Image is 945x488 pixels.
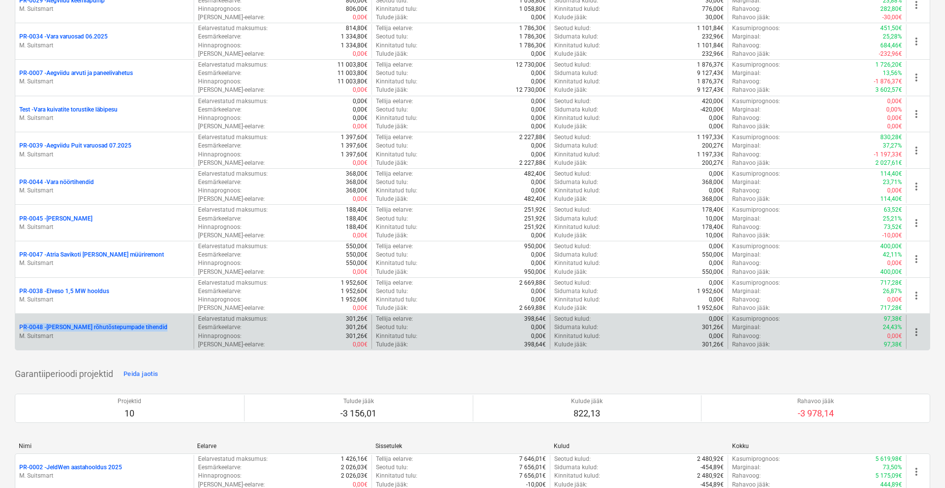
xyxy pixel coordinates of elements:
p: 1 397,60€ [341,142,368,150]
p: 188,40€ [346,215,368,223]
div: Peida jaotis [123,369,158,380]
p: Tellija eelarve : [376,61,413,69]
p: 0,00€ [709,242,724,251]
p: Tellija eelarve : [376,24,413,33]
p: 0,00€ [709,279,724,287]
p: Seotud kulud : [554,97,591,106]
p: 550,00€ [702,268,724,276]
p: 0,00€ [531,69,546,77]
p: 37,27% [883,142,902,150]
p: 368,00€ [702,195,724,203]
p: Rahavoo jääk : [732,268,770,276]
p: 251,92€ [524,206,546,214]
p: M. Suitsmart [19,296,190,304]
span: more_vert [910,181,922,192]
span: more_vert [910,145,922,156]
p: 1 397,60€ [341,150,368,159]
div: PR-0045 -[PERSON_NAME]M. Suitsmart [19,215,190,231]
p: Marginaal : [732,287,761,296]
p: Seotud kulud : [554,242,591,251]
p: Rahavoo jääk : [732,159,770,167]
p: PR-0038 - Elveso 1,5 MW hooldus [19,287,109,296]
p: 13,56% [883,69,902,77]
p: Kulude jääk : [554,268,587,276]
p: Eelarvestatud maksumus : [198,206,268,214]
p: 1 876,37€ [697,77,724,86]
p: 232,96€ [702,50,724,58]
p: [PERSON_NAME]-eelarve : [198,122,265,131]
p: 12 730,00€ [516,86,546,94]
p: Rahavoog : [732,77,761,86]
p: 550,00€ [346,251,368,259]
p: 0,00% [886,106,902,114]
p: 814,80€ [346,24,368,33]
p: Seotud kulud : [554,170,591,178]
p: 178,40€ [702,223,724,231]
p: Kasumiprognoos : [732,206,780,214]
p: [PERSON_NAME]-eelarve : [198,13,265,22]
button: Peida jaotis [121,366,161,382]
p: Kulude jääk : [554,231,587,240]
p: Kinnitatud kulud : [554,187,600,195]
p: Kinnitatud kulud : [554,259,600,267]
p: Eesmärkeelarve : [198,287,242,296]
p: 0,00€ [709,259,724,267]
span: more_vert [910,253,922,265]
div: PR-0039 -Aegviidu Puit varuosad 07.2025M. Suitsmart [19,142,190,158]
p: Kinnitatud tulu : [376,259,417,267]
p: 0,00€ [531,114,546,122]
p: M. Suitsmart [19,114,190,122]
p: 200,27€ [702,142,724,150]
p: Kinnitatud tulu : [376,77,417,86]
p: 0,00€ [709,122,724,131]
p: Hinnaprognoos : [198,223,242,231]
p: 400,00€ [880,242,902,251]
p: Hinnaprognoos : [198,5,242,13]
p: 368,00€ [702,178,724,187]
p: 717,28€ [880,279,902,287]
p: 482,40€ [524,195,546,203]
p: 1 334,80€ [341,41,368,50]
p: 0,00€ [531,259,546,267]
p: Eelarvestatud maksumus : [198,170,268,178]
p: Test - Vara kuivatite torustike läbipesu [19,106,118,114]
p: 25,28% [883,33,902,41]
p: Tellija eelarve : [376,133,413,142]
p: -1 876,37€ [874,77,902,86]
p: Tulude jääk : [376,159,408,167]
p: 3 602,57€ [875,86,902,94]
p: 830,28€ [880,133,902,142]
p: Seotud kulud : [554,24,591,33]
p: 10,00€ [705,215,724,223]
p: 482,40€ [524,170,546,178]
p: Marginaal : [732,251,761,259]
p: 400,00€ [880,268,902,276]
p: M. Suitsmart [19,77,190,86]
p: 451,50€ [880,24,902,33]
p: 0,00€ [531,142,546,150]
p: PR-0034 - Vara varuosad 06.2025 [19,33,108,41]
p: Tulude jääk : [376,13,408,22]
p: 0,00€ [531,50,546,58]
p: Kinnitatud tulu : [376,41,417,50]
p: Sidumata kulud : [554,287,598,296]
p: 0,00€ [531,231,546,240]
p: 10,00€ [705,231,724,240]
p: Sidumata kulud : [554,33,598,41]
p: 1 197,33€ [697,150,724,159]
p: M. Suitsmart [19,332,190,340]
p: 1 952,60€ [341,279,368,287]
p: Eesmärkeelarve : [198,69,242,77]
p: 2 227,88€ [519,159,546,167]
p: Marginaal : [732,106,761,114]
p: 550,00€ [702,251,724,259]
p: Rahavoo jääk : [732,122,770,131]
p: Rahavoog : [732,259,761,267]
p: 0,00€ [709,114,724,122]
p: 0,00€ [531,122,546,131]
p: Rahavoog : [732,41,761,50]
p: Eelarvestatud maksumus : [198,61,268,69]
p: Kinnitatud tulu : [376,223,417,231]
p: Tellija eelarve : [376,279,413,287]
p: Marginaal : [732,178,761,187]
